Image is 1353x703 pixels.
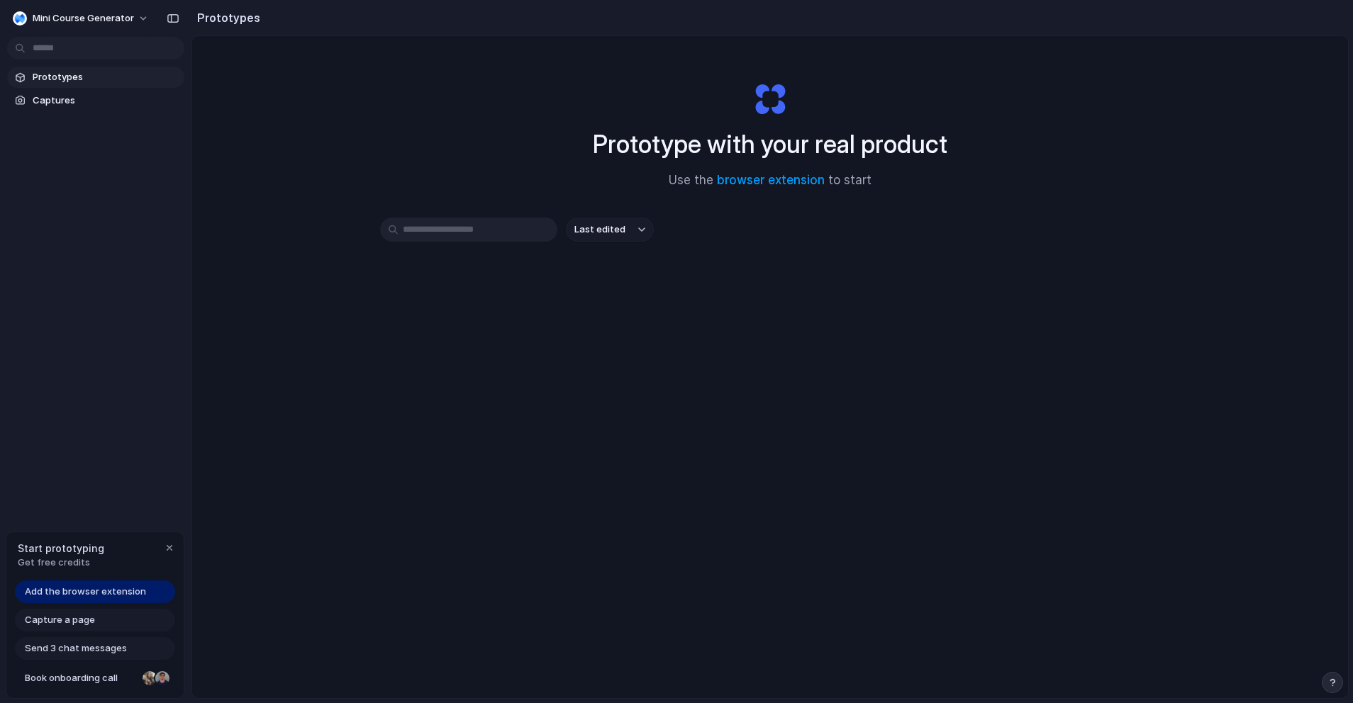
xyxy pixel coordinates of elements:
span: Capture a page [25,613,95,627]
a: browser extension [717,173,825,187]
a: Captures [7,90,184,111]
span: Book onboarding call [25,671,137,685]
span: Start prototyping [18,541,104,556]
span: Prototypes [33,70,179,84]
span: Add the browser extension [25,585,146,599]
div: Nicole Kubica [141,670,158,687]
span: Captures [33,94,179,108]
span: Send 3 chat messages [25,641,127,656]
div: Christian Iacullo [154,670,171,687]
button: Last edited [566,218,654,242]
button: Mini Course Generator [7,7,156,30]
a: Book onboarding call [15,667,175,690]
a: Prototypes [7,67,184,88]
span: Get free credits [18,556,104,570]
h1: Prototype with your real product [593,125,947,163]
span: Last edited [574,223,625,237]
h2: Prototypes [191,9,260,26]
span: Mini Course Generator [33,11,134,26]
span: Use the to start [669,171,872,190]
